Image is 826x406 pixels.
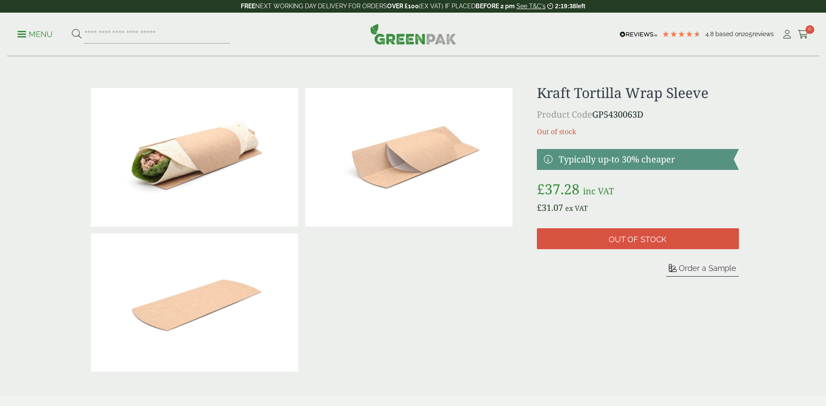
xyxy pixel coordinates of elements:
i: Cart [798,30,809,39]
span: 0 [806,25,814,34]
h1: Kraft Tortilla Wrap Sleeve [537,85,738,101]
img: 5430063D Kraft Tortilla Wrap Sleeve TS4 Flat Pack [91,233,298,372]
a: Menu [17,29,53,38]
span: reviews [752,30,774,37]
button: Order a Sample [666,263,739,277]
span: Out of stock [609,235,667,244]
i: My Account [782,30,792,39]
img: 5430063D Kraft Tortilla Wrap Sleeve TS4 With Wrap Contents.jpg [91,88,298,227]
span: £ [537,179,545,198]
span: 2:19:38 [555,3,576,10]
span: left [576,3,585,10]
img: GreenPak Supplies [370,24,456,44]
span: Product Code [537,108,592,120]
strong: BEFORE 2 pm [475,3,515,10]
span: 205 [742,30,752,37]
span: Based on [715,30,742,37]
img: 5430063D Kraft Tortilla Wrap Sleeve TS4 Open No Food Contents [305,88,512,227]
strong: OVER £100 [387,3,419,10]
span: inc VAT [583,185,614,197]
p: Out of stock [537,126,738,137]
span: 4.8 [705,30,715,37]
span: ex VAT [565,203,588,213]
span: Order a Sample [679,264,736,273]
a: See T&C's [516,3,546,10]
p: GP5430063D [537,108,738,121]
a: 0 [798,28,809,41]
span: £ [537,202,542,213]
div: 4.79 Stars [662,30,701,38]
bdi: 37.28 [537,179,580,198]
img: REVIEWS.io [620,31,657,37]
p: Menu [17,29,53,40]
strong: FREE [241,3,255,10]
bdi: 31.07 [537,202,563,213]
